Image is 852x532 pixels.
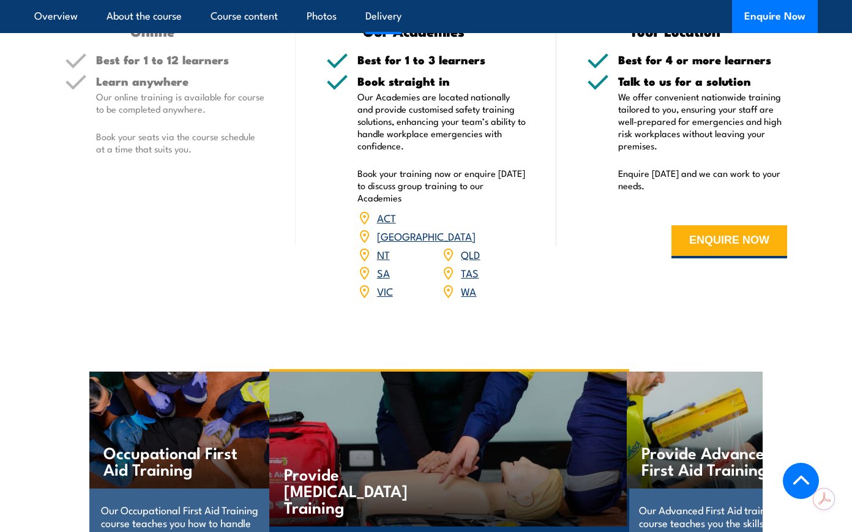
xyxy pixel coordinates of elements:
a: TAS [461,265,479,280]
a: NT [377,247,390,261]
h5: Book straight in [357,75,526,87]
h5: Learn anywhere [96,75,265,87]
a: WA [461,283,476,298]
h3: Our Academies [326,24,502,38]
h3: Online [65,24,241,38]
a: ACT [377,210,396,225]
h3: Your Location [587,24,763,38]
p: Our Academies are located nationally and provide customised safety training solutions, enhancing ... [357,91,526,152]
h4: Provide Advanced First Aid Training [641,444,785,477]
h5: Best for 1 to 12 learners [96,54,265,66]
a: QLD [461,247,480,261]
p: Book your training now or enquire [DATE] to discuss group training to our Academies [357,167,526,204]
p: Enquire [DATE] and we can work to your needs. [618,167,787,192]
p: Book your seats via the course schedule at a time that suits you. [96,130,265,155]
h5: Best for 1 to 3 learners [357,54,526,66]
p: Our online training is available for course to be completed anywhere. [96,91,265,115]
h5: Talk to us for a solution [618,75,787,87]
p: We offer convenient nationwide training tailored to you, ensuring your staff are well-prepared fo... [618,91,787,152]
h5: Best for 4 or more learners [618,54,787,66]
h4: Occupational First Aid Training [103,444,247,477]
a: [GEOGRAPHIC_DATA] [377,228,476,243]
button: ENQUIRE NOW [671,225,787,258]
h4: Provide [MEDICAL_DATA] Training [284,465,428,515]
a: SA [377,265,390,280]
a: VIC [377,283,393,298]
